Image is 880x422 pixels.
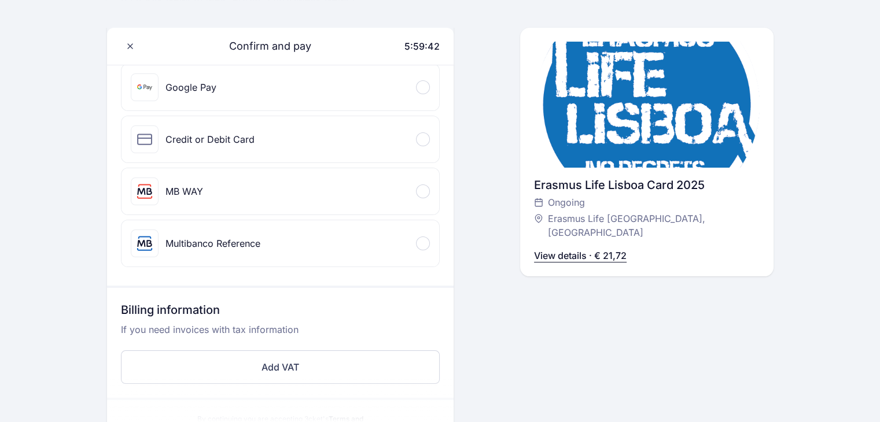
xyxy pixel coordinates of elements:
[121,350,440,384] button: Add VAT
[534,177,760,193] div: Erasmus Life Lisboa Card 2025
[165,132,255,146] div: Credit or Debit Card
[165,184,203,198] div: MB WAY
[548,212,748,239] span: Erasmus Life [GEOGRAPHIC_DATA], [GEOGRAPHIC_DATA]
[121,323,440,346] p: If you need invoices with tax information
[534,249,627,262] p: View details · € 21,72
[121,302,440,323] h3: Billing information
[548,195,585,209] span: Ongoing
[165,80,216,94] div: Google Pay
[165,236,260,250] div: Multibanco Reference
[215,38,311,54] span: Confirm and pay
[404,40,440,52] span: 5:59:42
